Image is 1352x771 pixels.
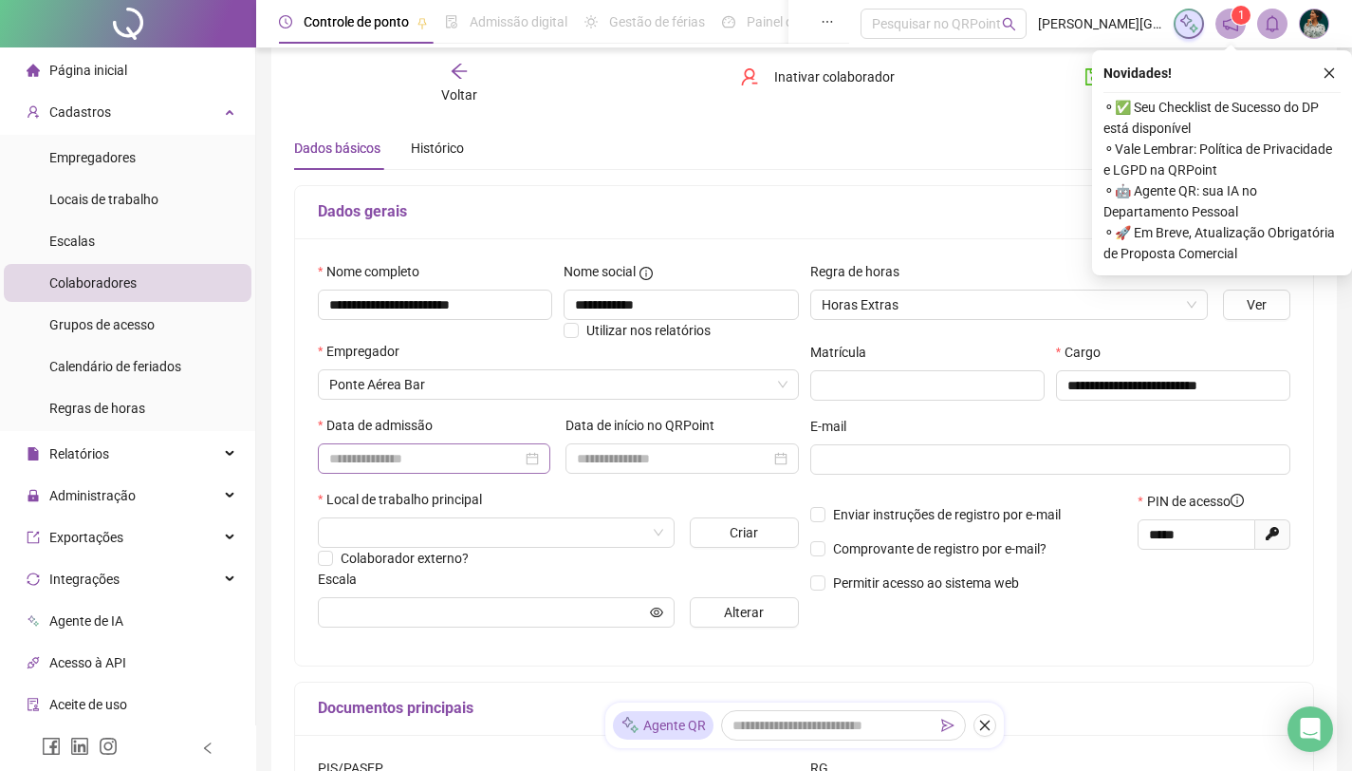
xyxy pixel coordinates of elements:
span: left [201,742,214,755]
label: Local de trabalho principal [318,489,494,510]
label: Escala [318,569,369,590]
span: Utilizar nos relatórios [586,323,711,338]
span: Permitir acesso ao sistema web [833,575,1019,591]
span: pushpin [417,17,428,28]
span: send [941,719,954,732]
span: Voltar [441,87,477,103]
span: lock [27,489,40,502]
span: ⚬ ✅ Seu Checklist de Sucesso do DP está disponível [1103,97,1341,139]
span: Nome social [564,261,636,282]
span: ellipsis [821,15,834,28]
span: Comprovante de registro por e-mail? [833,541,1046,556]
span: Aceite de uso [49,697,127,712]
span: Colaborador externo? [341,551,469,566]
span: home [27,64,40,77]
span: close [978,719,991,732]
span: linkedin [70,737,89,756]
label: Data de admissão [318,415,445,436]
span: [PERSON_NAME][GEOGRAPHIC_DATA] [1038,13,1162,34]
span: Inativar colaborador [774,66,895,87]
button: Criar [690,517,799,548]
span: Integrações [49,572,120,587]
span: eye [650,606,663,619]
span: Empregadores [49,150,136,165]
span: Horas Extras [822,291,1196,319]
label: Empregador [318,341,412,362]
div: Dados básicos [294,138,380,159]
span: dashboard [722,15,735,28]
div: Open Intercom Messenger [1287,706,1333,752]
span: Cadastros [49,104,111,120]
span: bell [1264,15,1281,32]
span: search [1002,17,1016,31]
span: Novidades ! [1103,63,1172,84]
span: notification [1222,15,1239,32]
span: arrow-left [450,62,469,81]
span: user-add [27,105,40,119]
span: api [27,656,40,669]
label: Data de início no QRPoint [565,415,727,436]
span: Controle de ponto [304,14,409,29]
img: 78771 [1300,9,1328,38]
span: user-delete [740,67,759,86]
span: close [1323,66,1336,80]
span: Relatórios [49,446,109,461]
span: ⚬ 🚀 Em Breve, Atualização Obrigatória de Proposta Comercial [1103,222,1341,264]
h5: Dados gerais [318,200,1290,223]
button: Salvar [1070,62,1170,92]
button: Inativar colaborador [726,62,909,92]
span: Escalas [49,234,95,249]
span: Grupos de acesso [49,317,155,332]
span: Exportações [49,530,123,545]
label: Cargo [1056,342,1113,363]
img: sparkle-icon.fc2bf0ac1784a2077858766a79e2daf3.svg [620,716,639,736]
span: ⚬ 🤖 Agente QR: sua IA no Departamento Pessoal [1103,180,1341,222]
span: Locais de trabalho [49,192,158,207]
span: Admissão digital [470,14,567,29]
span: export [27,531,40,544]
span: file [27,447,40,461]
span: Gestão de férias [609,14,705,29]
span: 1 [1238,9,1245,22]
div: Histórico [411,138,464,159]
span: facebook [42,737,61,756]
span: Enviar instruções de registro por e-mail [833,507,1061,522]
div: Agente QR [613,711,713,740]
button: Ver [1223,290,1290,320]
button: Alterar [690,597,799,628]
span: file-done [445,15,458,28]
span: PIN de acesso [1147,491,1244,512]
span: instagram [99,737,118,756]
span: Criar [730,522,758,543]
label: Regra de horas [810,261,912,282]
span: ⚬ Vale Lembrar: Política de Privacidade e LGPD na QRPoint [1103,139,1341,180]
label: E-mail [810,416,859,437]
h5: Documentos principais [318,697,1290,720]
img: sparkle-icon.fc2bf0ac1784a2077858766a79e2daf3.svg [1178,13,1199,34]
label: Matrícula [810,342,879,363]
span: Alterar [724,602,764,623]
span: Painel do DP [747,14,821,29]
span: clock-circle [279,15,292,28]
span: Regras de horas [49,401,145,416]
span: sun [584,15,598,28]
span: audit [27,698,40,711]
span: save [1084,67,1103,86]
span: Calendário de feriados [49,359,181,374]
span: Colaboradores [49,275,137,291]
span: Página inicial [49,63,127,78]
span: MARZOLA & MARZOLLA LTDA [329,370,787,399]
span: Ver [1247,294,1267,315]
sup: 1 [1232,6,1250,25]
span: sync [27,573,40,586]
span: Agente de IA [49,613,123,629]
span: Administração [49,488,136,503]
label: Nome completo [318,261,432,282]
span: Acesso à API [49,655,126,670]
span: info-circle [1231,494,1244,507]
span: info-circle [639,267,653,280]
